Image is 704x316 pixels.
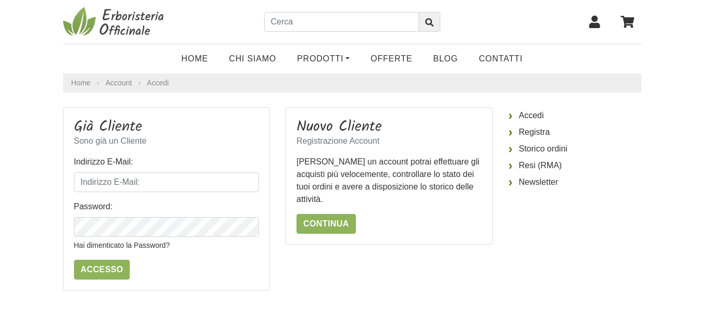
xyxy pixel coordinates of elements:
nav: breadcrumb [63,73,641,93]
input: Accesso [74,260,130,280]
input: Indirizzo E-Mail: [74,172,260,192]
a: Continua [297,214,356,234]
p: [PERSON_NAME] un account potrai effettuare gli acquisti più velocemente, controllare lo stato dei... [297,156,482,206]
h3: Già Cliente [74,118,260,136]
a: Accedi [509,107,641,124]
a: Prodotti [287,48,360,69]
p: Sono già un Cliente [74,135,260,147]
input: Cerca [264,12,419,32]
a: Registra [509,124,641,141]
a: OFFERTE [360,48,423,69]
a: Accedi [147,79,169,87]
a: Chi Siamo [218,48,287,69]
a: Resi (RMA) [509,157,641,174]
h3: Nuovo Cliente [297,118,482,136]
a: Contatti [468,48,533,69]
img: Erboristeria Officinale [63,6,167,37]
p: Registrazione Account [297,135,482,147]
a: Hai dimenticato la Password? [74,241,170,249]
a: Account [106,78,132,89]
a: Blog [423,48,468,69]
label: Indirizzo E-Mail: [74,156,133,168]
a: Home [171,48,218,69]
a: Storico ordini [509,141,641,157]
a: Home [71,78,91,89]
label: Password: [74,200,113,213]
a: Newsletter [509,174,641,191]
